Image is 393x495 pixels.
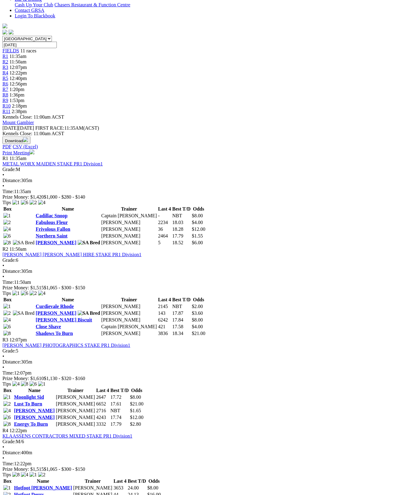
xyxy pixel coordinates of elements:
th: Trainer [56,387,95,394]
span: $1,130 - $320 - $160 [44,376,85,381]
td: 3332 [96,421,109,427]
img: 6 [29,381,37,387]
td: 17.61 [110,401,129,407]
th: Trainer [101,206,157,212]
a: R5 [2,76,8,81]
span: • [2,444,4,450]
td: 17.79 [110,421,129,427]
td: 24.00 [127,485,146,491]
img: 1 [3,213,11,219]
span: Box [3,388,12,393]
span: Kennels Close: 11:00am ACST [2,114,64,120]
span: 12:56pm [10,81,27,86]
span: $8.00 [192,317,203,322]
span: $8.00 [192,213,203,218]
div: M/6 [2,439,391,444]
a: [PERSON_NAME] PHOTOGRAPHICS STAKE PR1 Division1 [2,343,130,348]
span: R8 [2,92,8,97]
img: 4 [21,472,28,478]
span: 11:50am [10,246,26,252]
div: 12:22pm [2,461,391,466]
div: 12:07pm [2,370,391,376]
td: [PERSON_NAME] [101,226,157,232]
div: Prize Money: $1,515 [2,285,391,291]
img: 4 [3,408,11,413]
td: [PERSON_NAME] [56,408,95,414]
img: logo-grsa-white.png [2,24,7,29]
a: Northern Saint [36,233,68,238]
span: R6 [2,81,8,86]
td: 2145 [158,303,171,310]
td: 4243 [96,414,109,421]
span: $8.00 [147,485,158,490]
img: 1 [29,472,37,478]
span: $4.00 [192,324,203,329]
td: [PERSON_NAME] [101,219,157,226]
img: 2 [3,220,11,225]
span: $1,065 - $300 - $150 [44,285,85,290]
span: • [2,365,4,370]
input: Select date [2,42,57,48]
a: R4 [2,70,8,75]
td: [PERSON_NAME] [101,317,157,323]
span: 11:50am [10,59,26,64]
span: Box [3,297,12,302]
td: 18.52 [172,240,191,246]
span: 2:18pm [12,103,27,109]
img: 1 [12,291,20,296]
td: 17.72 [110,394,129,400]
span: • [2,172,4,177]
span: R3 [2,337,8,342]
a: Energy To Burn [14,421,48,427]
th: Trainer [101,297,157,303]
th: Odds [147,478,161,484]
a: Cadillac Snoop [36,213,68,218]
td: Captain [PERSON_NAME] [101,324,157,330]
img: 8 [12,472,20,478]
span: 11 races [20,48,36,53]
th: Name [35,297,100,303]
img: printer.svg [29,150,34,154]
a: Chasers Restaurant & Function Centre [54,2,130,7]
img: SA Bred [78,240,100,246]
span: $21.00 [130,401,143,406]
td: [PERSON_NAME] [101,330,157,337]
a: R10 [2,103,11,109]
div: 6 [2,257,391,263]
td: Captain [PERSON_NAME] [101,213,157,219]
td: NBT [172,303,191,310]
td: [PERSON_NAME] [56,401,95,407]
td: 3653 [113,485,127,491]
img: 2 [3,310,11,316]
td: 17.79 [172,233,191,239]
a: KLAASSENS CONTRACTORS MIXED STAKE PR1 Division1 [2,433,132,439]
img: 8 [21,381,28,387]
span: 12:40pm [10,76,27,81]
th: Odds [192,297,206,303]
span: Box [3,478,12,484]
button: Download [2,136,30,144]
td: 17.87 [172,310,191,316]
img: 4 [12,381,20,387]
span: 11:35am [10,54,26,59]
a: R11 [2,109,10,114]
span: $12.00 [130,415,143,420]
div: Prize Money: $1,420 [2,194,391,200]
th: Name [14,478,72,484]
span: Tips [2,200,11,205]
a: Hotfoot [PERSON_NAME] [14,485,72,490]
img: 2 [29,200,37,205]
span: R4 [2,428,8,433]
img: 1 [3,485,11,491]
td: 421 [158,324,171,330]
span: R1 [2,54,8,59]
span: 12:22pm [10,70,27,75]
td: [PERSON_NAME] [73,485,113,491]
a: [PERSON_NAME] Biscuit [36,317,92,322]
img: 6 [21,291,28,296]
a: METAL WORX MAIDEN STAKE PR1 Division1 [2,161,103,166]
a: Contact GRSA [15,8,44,13]
th: Odds [130,387,144,394]
td: 2647 [96,394,109,400]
